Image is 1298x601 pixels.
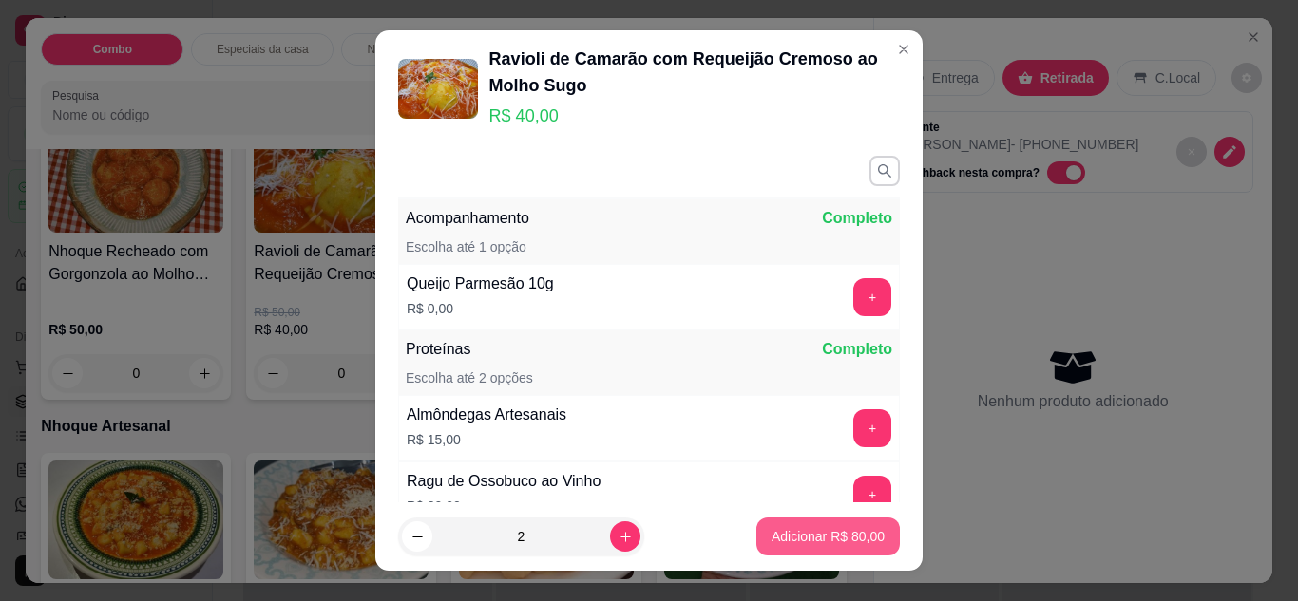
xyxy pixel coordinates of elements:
[406,368,533,387] p: Escolha até 2 opções
[406,237,526,256] p: Escolha até 1 opção
[407,272,554,295] div: Queijo Parmesão 10g
[822,207,892,230] p: Completo
[888,34,919,65] button: Close
[853,278,891,316] button: add
[772,527,885,546] p: Adicionar R$ 80,00
[407,497,601,516] p: R$ 20,00
[489,46,900,99] div: Ravioli de Camarão com Requeijão Cremoso ao Molho Sugo
[822,338,892,361] p: Completo
[407,299,554,318] p: R$ 0,00
[407,470,601,493] div: Ragu de Ossobuco ao Vinho
[407,430,566,449] p: R$ 15,00
[489,103,900,129] p: R$ 40,00
[398,59,478,119] img: product-image
[402,521,432,552] button: decrease-product-quantity
[756,517,900,555] button: Adicionar R$ 80,00
[853,476,891,514] button: add
[853,409,891,447] button: add
[610,521,640,552] button: increase-product-quantity
[407,404,566,426] div: Almôndegas Artesanais
[406,338,470,361] p: Proteínas
[406,207,529,230] p: Acompanhamento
